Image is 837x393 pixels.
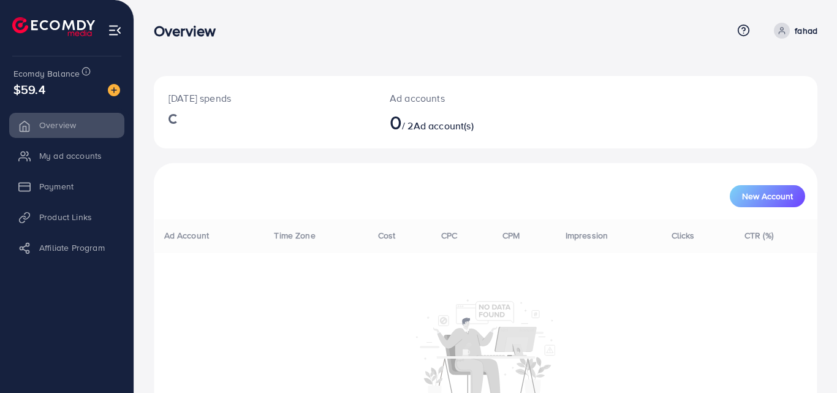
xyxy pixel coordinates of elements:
h2: / 2 [390,110,526,134]
p: fahad [795,23,817,38]
img: image [108,84,120,96]
button: New Account [730,185,805,207]
span: Ad account(s) [414,119,474,132]
p: [DATE] spends [169,91,360,105]
span: New Account [742,192,793,200]
img: logo [12,17,95,36]
span: 0 [390,108,402,136]
p: Ad accounts [390,91,526,105]
a: fahad [769,23,817,39]
span: $59.4 [13,80,45,98]
span: Ecomdy Balance [13,67,80,80]
img: menu [108,23,122,37]
h3: Overview [154,22,225,40]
